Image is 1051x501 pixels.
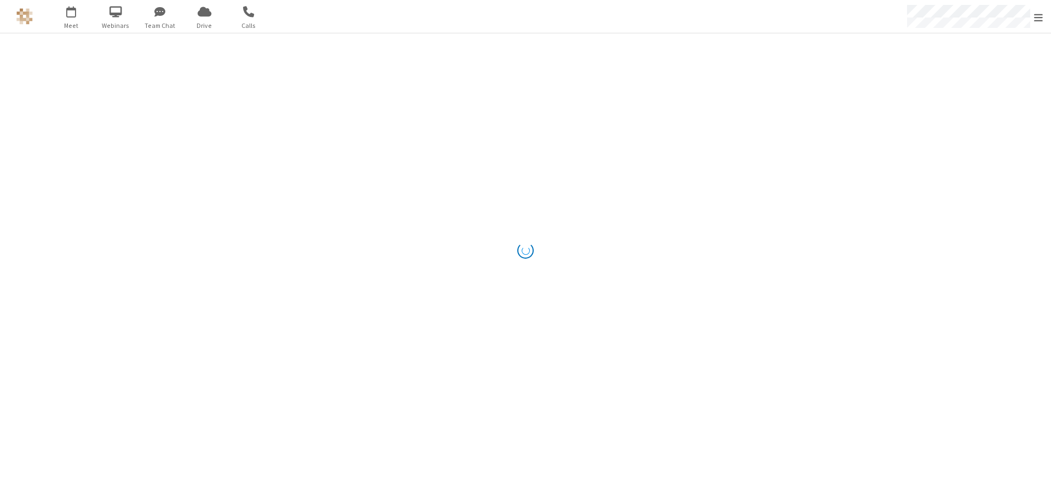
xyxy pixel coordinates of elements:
[228,21,269,31] span: Calls
[51,21,92,31] span: Meet
[95,21,136,31] span: Webinars
[140,21,181,31] span: Team Chat
[184,21,225,31] span: Drive
[16,8,33,25] img: QA Selenium DO NOT DELETE OR CHANGE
